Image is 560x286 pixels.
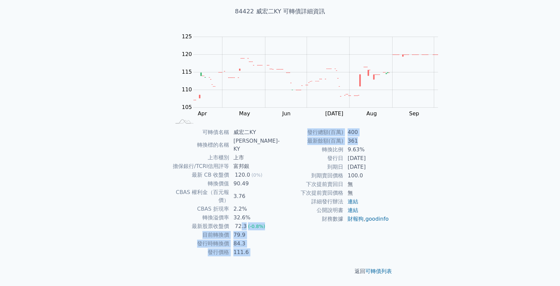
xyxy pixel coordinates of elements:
a: 財報狗 [348,216,364,222]
td: [DATE] [344,154,389,163]
td: 400 [344,128,389,137]
tspan: May [239,110,250,117]
span: (0%) [251,172,262,178]
td: 111.6 [229,248,280,257]
a: goodinfo [365,216,389,222]
td: 發行價格 [171,248,229,257]
td: , [344,215,389,223]
tspan: 115 [182,69,192,75]
g: Chart [178,33,448,117]
td: 最新餘額(百萬) [280,137,344,145]
td: 無 [344,189,389,197]
tspan: 110 [182,86,192,93]
tspan: Aug [367,110,377,117]
td: 79.9 [229,231,280,239]
td: 發行時轉換價 [171,239,229,248]
td: 發行日 [280,154,344,163]
td: 2.2% [229,205,280,213]
td: CBAS 折現率 [171,205,229,213]
td: 下次提前賣回日 [280,180,344,189]
td: CBAS 權利金（百元報價） [171,188,229,205]
td: 上市 [229,153,280,162]
h1: 84422 威宏二KY 可轉債詳細資訊 [163,7,397,16]
td: 可轉債名稱 [171,128,229,137]
tspan: Sep [409,110,419,117]
tspan: Apr [198,110,207,117]
td: 最新股票收盤價 [171,222,229,231]
div: 72.3 [233,222,248,230]
tspan: Jun [282,110,291,117]
td: 財務數據 [280,215,344,223]
td: 擔保銀行/TCRI信用評等 [171,162,229,171]
tspan: [DATE] [325,110,343,117]
td: 公開說明書 [280,206,344,215]
td: 3.76 [229,188,280,205]
tspan: 105 [182,104,192,110]
td: 下次提前賣回價格 [280,189,344,197]
td: 84.3 [229,239,280,248]
td: 轉換溢價率 [171,213,229,222]
td: 詳細發行辦法 [280,197,344,206]
td: 目前轉換價 [171,231,229,239]
a: 可轉債列表 [365,268,392,274]
td: 富邦銀 [229,162,280,171]
td: 發行總額(百萬) [280,128,344,137]
td: 轉換比例 [280,145,344,154]
td: 90.49 [229,179,280,188]
td: 無 [344,180,389,189]
td: 361 [344,137,389,145]
td: 最新 CB 收盤價 [171,171,229,179]
p: 返回 [163,267,397,275]
span: (-0.8%) [248,224,265,229]
td: 轉換標的名稱 [171,137,229,153]
td: 100.0 [344,171,389,180]
a: 連結 [348,207,358,213]
tspan: 120 [182,51,192,57]
td: 威宏二KY [229,128,280,137]
div: 120.0 [233,171,251,179]
td: 9.63% [344,145,389,154]
td: [PERSON_NAME]-KY [229,137,280,153]
td: 到期日 [280,163,344,171]
td: [DATE] [344,163,389,171]
a: 連結 [348,198,358,205]
tspan: 125 [182,33,192,40]
td: 轉換價值 [171,179,229,188]
g: Series [194,55,438,100]
td: 到期賣回價格 [280,171,344,180]
td: 32.6% [229,213,280,222]
td: 上市櫃別 [171,153,229,162]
